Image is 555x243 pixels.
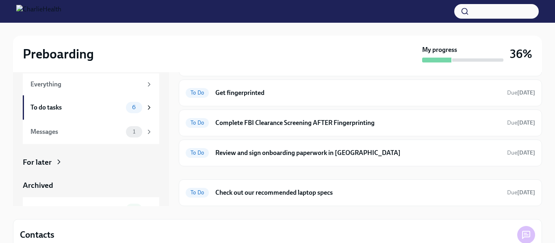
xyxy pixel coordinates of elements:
[186,90,209,96] span: To Do
[23,157,52,168] div: For later
[507,189,535,196] span: August 21st, 2025 09:00
[23,46,94,62] h2: Preboarding
[186,189,209,196] span: To Do
[186,116,535,129] a: To DoComplete FBI Clearance Screening AFTER FingerprintingDue[DATE]
[507,149,535,156] span: Due
[215,118,501,127] h6: Complete FBI Clearance Screening AFTER Fingerprinting
[16,5,61,18] img: CharlieHealth
[23,73,159,95] a: Everything
[186,146,535,159] a: To DoReview and sign onboarding paperwork in [GEOGRAPHIC_DATA]Due[DATE]
[23,180,159,191] a: Archived
[128,129,140,135] span: 1
[507,119,535,126] span: Due
[186,150,209,156] span: To Do
[23,157,159,168] a: For later
[517,189,535,196] strong: [DATE]
[30,80,142,89] div: Everything
[30,127,123,136] div: Messages
[23,120,159,144] a: Messages1
[517,149,535,156] strong: [DATE]
[215,88,501,97] h6: Get fingerprinted
[20,229,54,241] h4: Contacts
[422,45,457,54] strong: My progress
[30,205,123,214] div: Completed tasks
[30,103,123,112] div: To do tasks
[23,95,159,120] a: To do tasks6
[23,197,159,221] a: Completed tasks
[510,47,532,61] h3: 36%
[127,104,141,110] span: 6
[215,188,501,197] h6: Check out our recommended laptop specs
[517,89,535,96] strong: [DATE]
[186,86,535,99] a: To DoGet fingerprintedDue[DATE]
[507,89,535,96] span: Due
[186,120,209,126] span: To Do
[215,148,501,157] h6: Review and sign onboarding paperwork in [GEOGRAPHIC_DATA]
[186,186,535,199] a: To DoCheck out our recommended laptop specsDue[DATE]
[507,189,535,196] span: Due
[517,119,535,126] strong: [DATE]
